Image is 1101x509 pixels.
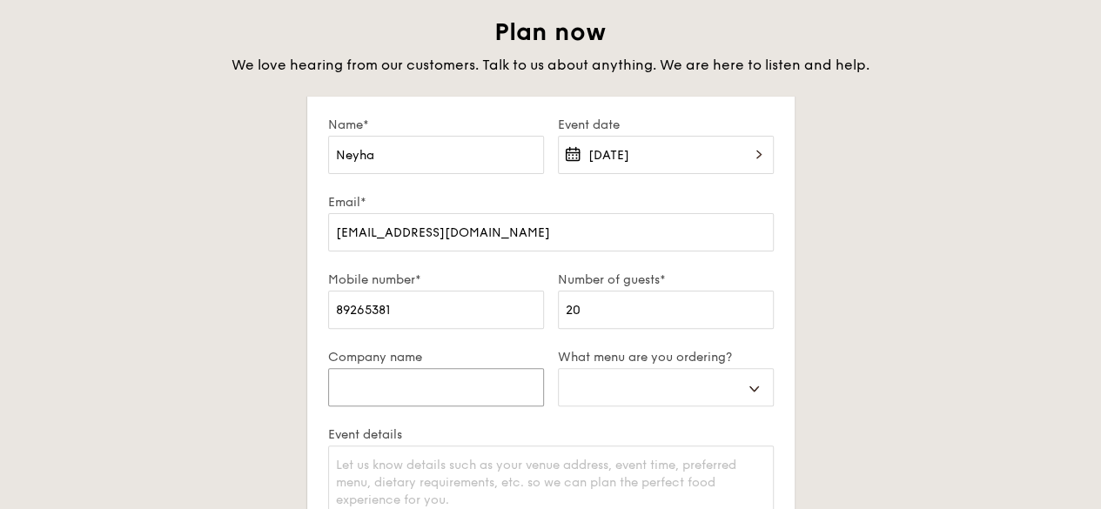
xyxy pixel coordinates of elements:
label: Email* [328,195,774,210]
label: Mobile number* [328,272,544,287]
label: Company name [328,350,544,365]
label: Number of guests* [558,272,774,287]
label: Event details [328,427,774,442]
label: Event date [558,117,774,132]
span: Plan now [494,17,607,47]
label: What menu are you ordering? [558,350,774,365]
label: Name* [328,117,544,132]
span: We love hearing from our customers. Talk to us about anything. We are here to listen and help. [232,57,869,73]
